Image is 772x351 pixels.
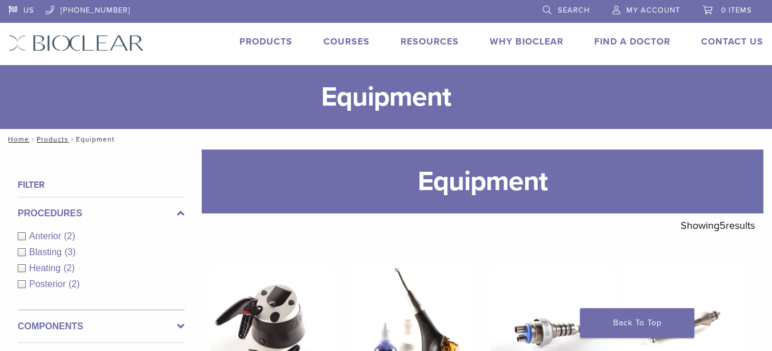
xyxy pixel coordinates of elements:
a: Contact Us [701,36,763,47]
label: Procedures [18,207,185,220]
a: Products [239,36,293,47]
img: Bioclear [9,35,144,51]
span: 0 items [721,6,752,15]
span: Posterior [29,279,69,289]
a: Home [5,135,29,143]
span: (2) [63,263,75,273]
span: / [69,136,76,142]
p: Showing results [681,213,755,237]
a: Products [37,135,69,143]
span: (2) [69,279,80,289]
span: / [29,136,37,142]
a: Why Bioclear [490,36,563,47]
a: Back To Top [580,308,694,338]
span: Anterior [29,231,64,241]
a: Courses [323,36,370,47]
span: (3) [65,247,76,257]
a: Resources [401,36,459,47]
span: Heating [29,263,63,273]
span: Blasting [29,247,65,257]
h4: Filter [18,178,185,192]
span: 5 [719,219,726,232]
span: (2) [64,231,75,241]
a: Find A Doctor [594,36,670,47]
h1: Equipment [202,150,763,213]
label: Components [18,320,185,333]
span: Search [558,6,590,15]
span: My Account [626,6,680,15]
